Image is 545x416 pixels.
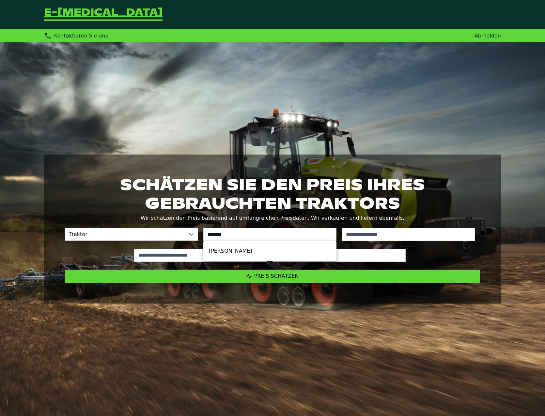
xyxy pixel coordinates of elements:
span: Kontaktieren Sie uns [54,33,108,39]
span: Preis schätzen [254,273,299,279]
li: Massey Ferguson [204,244,336,258]
div: Kontaktieren Sie uns [44,32,108,39]
ul: Option List [204,241,336,260]
p: Wir schätzen den Preis basierend auf umfangreichen Preisdaten. Wir verkaufen und liefern ebenfalls. [65,214,480,223]
a: Abmelden [475,33,501,39]
a: Zurück zur Startseite [44,8,163,22]
span: Traktor [65,228,185,241]
button: Preis schätzen [65,270,480,283]
h1: Schätzen Sie den Preis Ihres gebrauchten Traktors [65,175,480,212]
